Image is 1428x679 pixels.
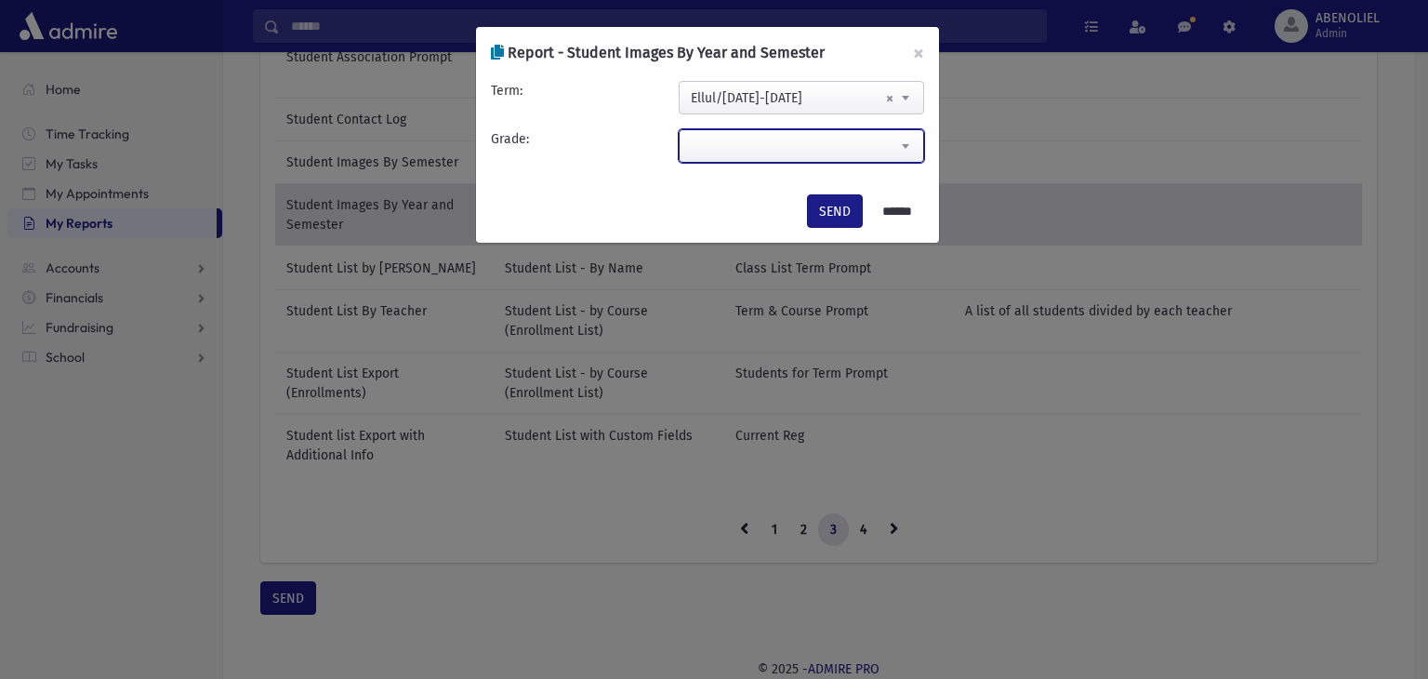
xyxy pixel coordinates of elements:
[491,81,522,100] label: Term:
[491,42,825,64] h6: Report - Student Images By Year and Semester
[680,82,923,115] span: Ellul/August 25-26
[491,129,529,149] label: Grade:
[807,194,863,228] button: SEND
[898,27,939,79] button: ×
[886,82,893,115] span: Remove all items
[679,81,924,114] span: Ellul/August 25-26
